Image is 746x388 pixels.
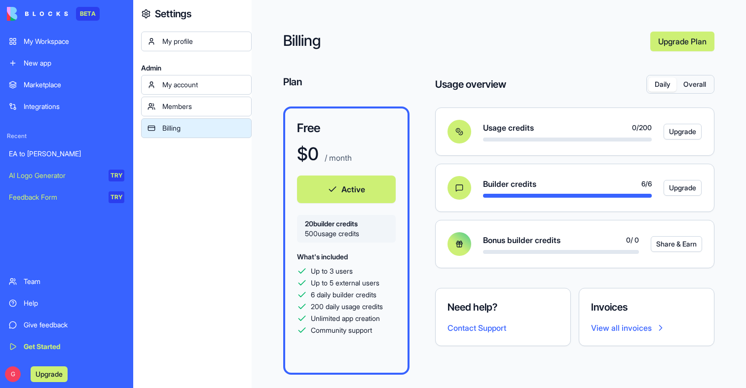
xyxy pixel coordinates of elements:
span: G [5,366,21,382]
h4: Invoices [591,300,702,314]
button: Upgrade [664,180,702,196]
a: Marketplace [3,75,130,95]
a: BETA [7,7,100,21]
div: Marketplace [24,80,124,90]
span: Up to 3 users [311,266,353,276]
div: BETA [76,7,100,21]
button: Overall [676,77,712,92]
div: Get Started [24,342,124,352]
button: Daily [648,77,676,92]
button: Upgrade [31,366,68,382]
span: 0 / 200 [632,123,652,133]
a: Get Started [3,337,130,356]
span: 200 daily usage credits [311,302,383,312]
button: Share & Earn [651,236,702,252]
a: Upgrade Plan [650,32,714,51]
span: What's included [297,252,348,261]
a: Give feedback [3,315,130,335]
span: 6 daily builder credits [311,290,376,300]
p: / month [323,152,352,164]
div: TRY [109,170,124,181]
a: Upgrade [664,180,690,196]
div: AI Logo Generator [9,171,102,180]
span: 500 usage credits [305,229,388,239]
h3: Free [297,120,396,136]
span: Builder credits [483,178,536,190]
span: Unlimited app creation [311,314,380,323]
img: logo [7,7,68,21]
div: Billing [162,123,245,133]
button: Active [297,176,396,203]
a: AI Logo GeneratorTRY [3,166,130,185]
div: My account [162,80,245,90]
div: Integrations [24,102,124,111]
span: Community support [311,325,372,335]
span: Recent [3,132,130,140]
span: 6 / 6 [641,179,652,189]
a: My profile [141,32,252,51]
h4: Usage overview [435,77,506,91]
a: Integrations [3,97,130,116]
div: Feedback Form [9,192,102,202]
div: Members [162,102,245,111]
a: My Workspace [3,32,130,51]
a: Help [3,293,130,313]
div: My profile [162,36,245,46]
h1: $ 0 [297,144,319,164]
a: Free$0 / monthActive20builder credits500usage creditsWhat's includedUp to 3 usersUp to 5 external... [283,106,410,375]
div: TRY [109,191,124,203]
span: Usage credits [483,122,534,134]
span: Bonus builder credits [483,234,560,246]
div: Help [24,298,124,308]
a: New app [3,53,130,73]
div: Team [24,277,124,286]
span: Up to 5 external users [311,278,379,288]
span: 0 / 0 [626,235,639,245]
span: 20 builder credits [305,219,388,229]
a: Billing [141,118,252,138]
button: Upgrade [664,124,702,140]
h4: Need help? [448,300,559,314]
a: View all invoices [591,322,702,334]
a: Upgrade [664,124,690,140]
button: Contact Support [448,322,506,334]
a: Upgrade [31,369,68,379]
div: New app [24,58,124,68]
div: Give feedback [24,320,124,330]
a: My account [141,75,252,95]
h2: Billing [283,32,642,51]
div: My Workspace [24,36,124,46]
a: Team [3,272,130,291]
a: Members [141,97,252,116]
h4: Settings [155,7,191,21]
div: EA to [PERSON_NAME] [9,149,124,159]
a: EA to [PERSON_NAME] [3,144,130,164]
a: Feedback FormTRY [3,187,130,207]
h4: Plan [283,75,410,89]
span: Admin [141,63,252,73]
